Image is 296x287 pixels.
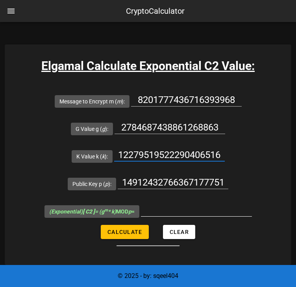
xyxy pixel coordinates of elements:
sup: m [104,208,108,213]
label: G Value g ( ): [76,125,108,133]
span: Calculate [107,229,142,235]
div: CryptoCalculator [126,5,185,17]
button: Clear [163,225,195,239]
button: Calculate [101,225,148,239]
h3: Elgamal Calculate Exponential C2 Value: [5,57,291,75]
i: g [102,126,105,132]
label: Public Key p ( ): [72,180,111,188]
i: m [117,98,122,105]
label: K Value k ( ): [76,153,108,160]
i: k [102,153,105,160]
span: MOD = [49,208,135,215]
i: p [105,181,108,187]
i: p [128,208,131,215]
i: (Exponential) = (g * k) [49,208,116,215]
label: Message to Encrypt m ( ): [59,98,125,105]
span: © 2025 - by: sqeel404 [118,272,178,280]
button: nav-menu-toggle [2,2,20,20]
b: [ C2 ] [83,208,95,215]
span: Clear [169,229,189,235]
